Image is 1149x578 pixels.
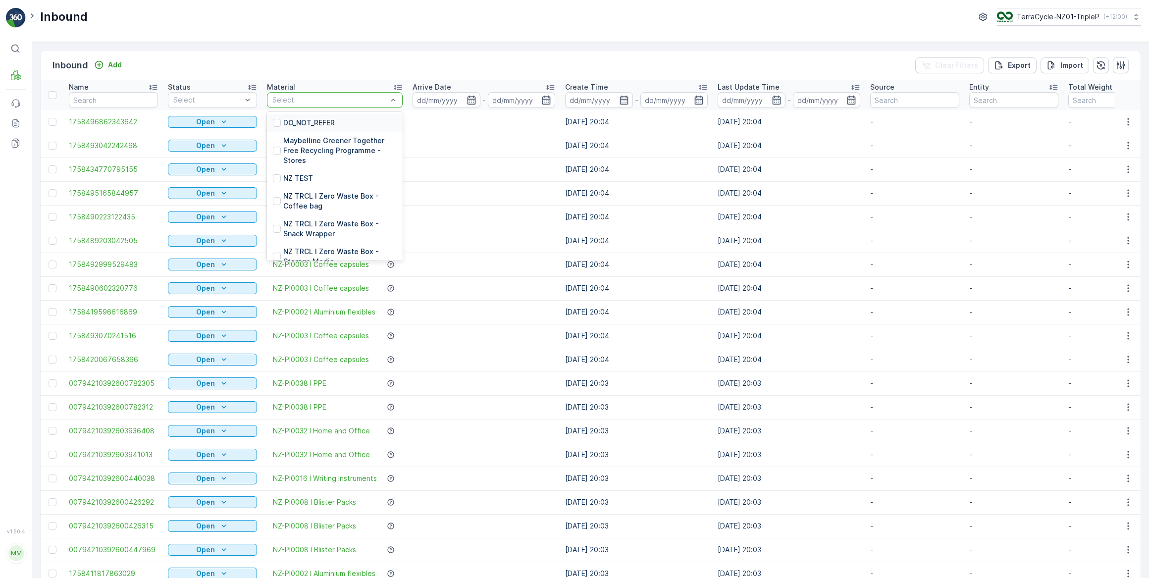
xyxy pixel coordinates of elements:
p: Open [196,307,215,317]
p: - [870,260,959,269]
p: - [969,497,1058,507]
a: NZ-PI0032 I Home and Office [273,450,370,460]
input: dd/mm/yyyy [488,92,556,108]
span: 1758496862343642 [69,117,158,127]
a: NZ-PI0008 I Blister Packs [273,521,356,531]
a: 00794210392600426292 [69,497,158,507]
button: Open [168,140,257,152]
a: 1758420067658366 [69,355,158,365]
td: [DATE] 20:03 [560,514,713,538]
span: NZ-PI0002 I Aluminium flexibles [273,307,375,317]
td: [DATE] 20:04 [713,253,865,276]
button: Open [168,235,257,247]
div: Toggle Row Selected [49,474,56,482]
p: - [969,545,1058,555]
td: [DATE] 20:03 [560,490,713,514]
button: Open [168,401,257,413]
p: - [969,188,1058,198]
p: Open [196,331,215,341]
p: Inbound [40,9,88,25]
button: Open [168,330,257,342]
div: Toggle Row Selected [49,213,56,221]
p: Open [196,141,215,151]
a: 00794210392600426315 [69,521,158,531]
button: Import [1041,57,1089,73]
button: Clear Filters [915,57,984,73]
p: - [969,236,1058,246]
p: - [482,94,486,106]
div: Toggle Row Selected [49,308,56,316]
a: 00794210392600447969 [69,545,158,555]
div: Toggle Row Selected [49,379,56,387]
p: - [787,94,791,106]
div: Toggle Row Selected [49,546,56,554]
div: MM [8,545,24,561]
td: [DATE] 20:04 [713,134,865,158]
p: - [870,545,959,555]
td: [DATE] 20:04 [713,110,865,134]
p: - [969,355,1058,365]
p: - [969,426,1058,436]
a: NZ-PI0038 I PPE [273,378,326,388]
div: Toggle Row Selected [49,237,56,245]
a: 1758489203042505 [69,236,158,246]
p: Add [108,60,122,70]
button: Open [168,377,257,389]
p: - [870,497,959,507]
div: Toggle Row Selected [49,142,56,150]
p: - [870,521,959,531]
p: - [969,331,1058,341]
img: logo [6,8,26,28]
p: - [870,378,959,388]
a: NZ-PI0016 I Writing Instruments [273,473,377,483]
div: Toggle Row Selected [49,403,56,411]
button: Open [168,520,257,532]
input: Search [969,92,1058,108]
p: Open [196,402,215,412]
div: Toggle Row Selected [49,522,56,530]
p: DO_NOT_REFER [283,118,335,128]
span: 00794210392603936408 [69,426,158,436]
p: Total Weight [1068,82,1112,92]
span: 00794210392600782312 [69,402,158,412]
div: Toggle Row Selected [49,165,56,173]
span: 1758419596616869 [69,307,158,317]
a: NZ-PI0008 I Blister Packs [273,545,356,555]
td: [DATE] 20:03 [560,538,713,562]
td: [DATE] 20:03 [560,371,713,395]
button: Open [168,116,257,128]
td: [DATE] 20:04 [560,348,713,371]
div: Toggle Row Selected [49,118,56,126]
span: NZ-PI0008 I Blister Packs [273,497,356,507]
p: Open [196,450,215,460]
td: [DATE] 20:03 [713,443,865,467]
button: Open [168,163,257,175]
p: - [870,307,959,317]
p: Last Update Time [718,82,780,92]
p: Open [196,236,215,246]
a: 1758492999529483 [69,260,158,269]
input: dd/mm/yyyy [413,92,480,108]
p: - [870,141,959,151]
div: Toggle Row Selected [49,332,56,340]
span: 1758493042242468 [69,141,158,151]
span: 00794210392600440038 [69,473,158,483]
p: Open [196,497,215,507]
input: Search [870,92,959,108]
span: v 1.50.4 [6,528,26,534]
a: NZ-PI0038 I PPE [273,402,326,412]
p: Select [272,95,387,105]
div: Toggle Row Selected [49,261,56,268]
td: [DATE] 20:03 [713,467,865,490]
div: Toggle Row Selected [49,284,56,292]
p: - [870,236,959,246]
td: [DATE] 20:04 [713,158,865,181]
p: NZ TRCL I Zero Waste Box - Snack Wrapper [283,219,397,239]
button: Open [168,306,257,318]
span: NZ-PI0003 I Coffee capsules [273,331,369,341]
